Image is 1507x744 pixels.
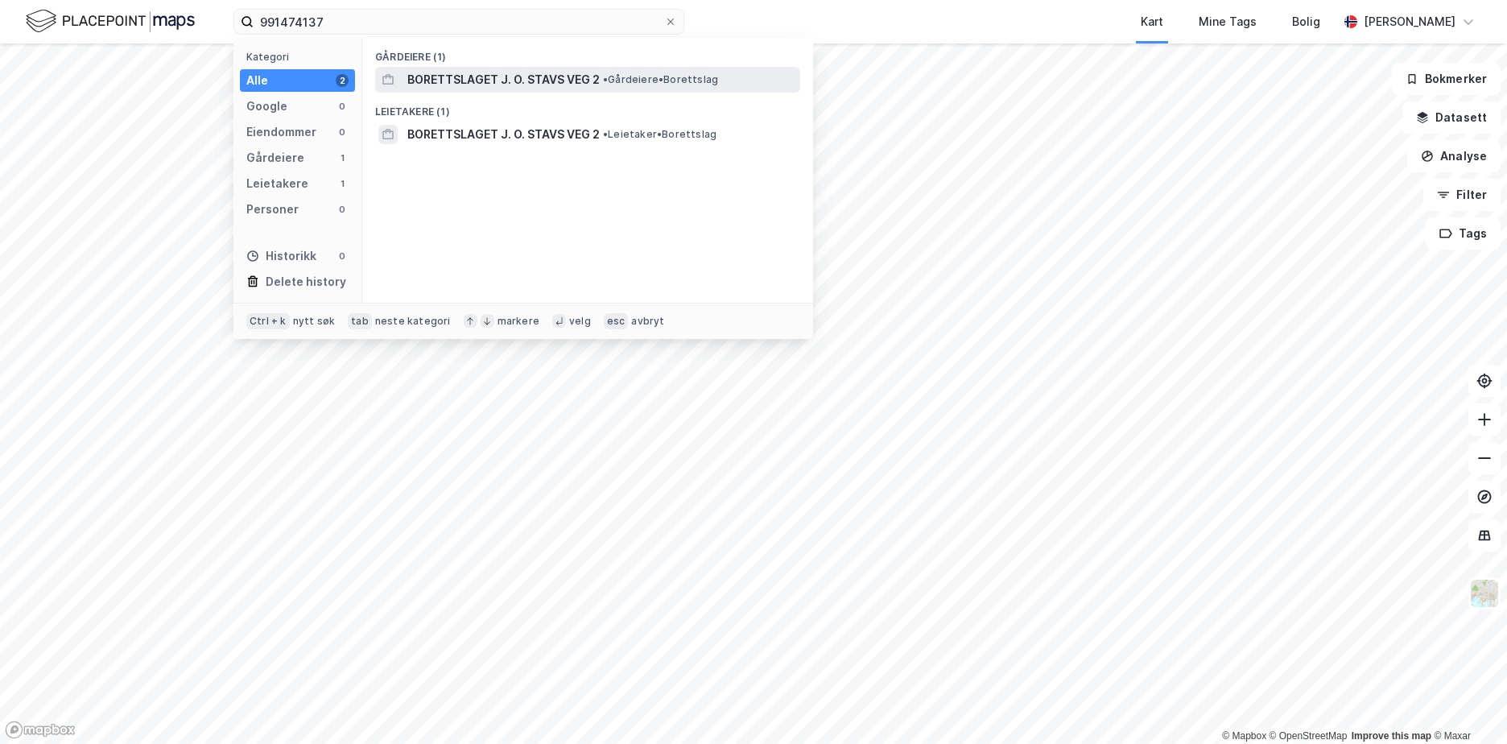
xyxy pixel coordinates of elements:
div: Leietakere [246,174,308,193]
button: Analyse [1407,140,1501,172]
span: • [603,73,608,85]
div: 1 [336,151,349,164]
span: BORETTSLAGET J. O. STAVS VEG 2 [407,125,600,144]
div: Mine Tags [1199,12,1257,31]
div: Ctrl + k [246,313,290,329]
button: Bokmerker [1392,63,1501,95]
div: Eiendommer [246,122,316,142]
div: 2 [336,74,349,87]
div: Gårdeiere (1) [362,38,813,67]
div: 0 [336,203,349,216]
iframe: Chat Widget [1426,667,1507,744]
div: 0 [336,100,349,113]
a: Improve this map [1352,730,1431,742]
div: 0 [336,250,349,262]
a: Mapbox [1222,730,1266,742]
div: avbryt [631,315,664,328]
button: Tags [1426,217,1501,250]
img: logo.f888ab2527a4732fd821a326f86c7f29.svg [26,7,195,35]
div: Historikk [246,246,316,266]
div: Gårdeiere [246,148,304,167]
div: [PERSON_NAME] [1364,12,1455,31]
div: tab [348,313,372,329]
span: Leietaker • Borettslag [603,128,716,141]
div: esc [604,313,629,329]
div: Alle [246,71,268,90]
div: velg [569,315,591,328]
a: OpenStreetMap [1270,730,1348,742]
img: Z [1469,578,1500,609]
span: BORETTSLAGET J. O. STAVS VEG 2 [407,70,600,89]
div: Kontrollprogram for chat [1426,667,1507,744]
div: 0 [336,126,349,138]
div: Leietakere (1) [362,93,813,122]
div: markere [498,315,539,328]
div: Kart [1141,12,1163,31]
div: 1 [336,177,349,190]
div: Google [246,97,287,116]
button: Filter [1423,179,1501,211]
div: Delete history [266,272,346,291]
div: neste kategori [375,315,451,328]
div: Personer [246,200,299,219]
input: Søk på adresse, matrikkel, gårdeiere, leietakere eller personer [254,10,664,34]
div: Bolig [1292,12,1320,31]
button: Datasett [1402,101,1501,134]
span: • [603,128,608,140]
div: Kategori [246,51,355,63]
a: Mapbox homepage [5,721,76,739]
div: nytt søk [293,315,336,328]
span: Gårdeiere • Borettslag [603,73,718,86]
